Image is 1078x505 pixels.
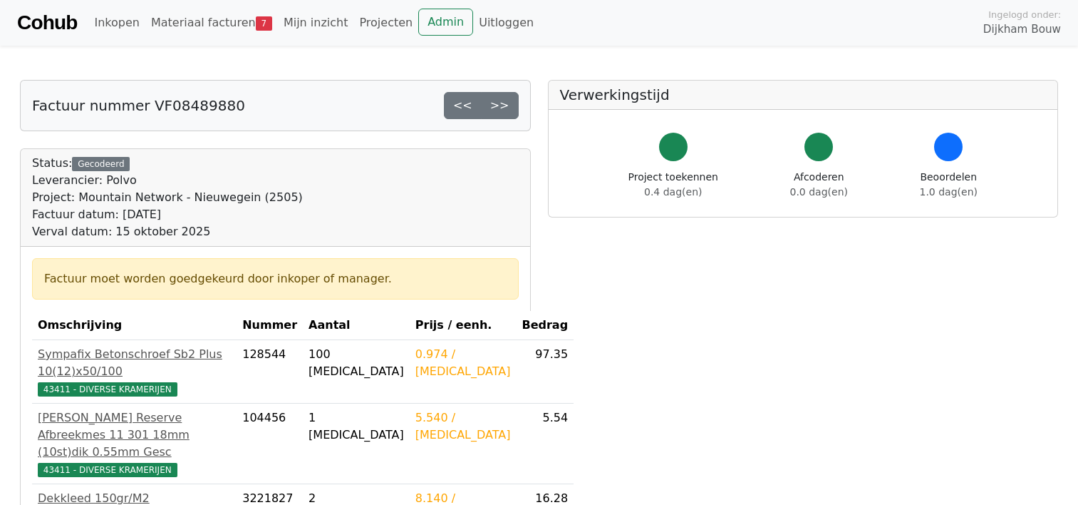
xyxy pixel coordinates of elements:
[32,206,303,223] div: Factuur datum: [DATE]
[516,404,574,484] td: 5.54
[481,92,519,119] a: >>
[44,270,507,287] div: Factuur moet worden goedgekeurd door inkoper of manager.
[38,409,231,478] a: [PERSON_NAME] Reserve Afbreekmes 11 301 18mm (10st)dik 0.55mm Gesc43411 - DIVERSE KRAMERIJEN
[309,346,404,380] div: 100 [MEDICAL_DATA]
[38,409,231,461] div: [PERSON_NAME] Reserve Afbreekmes 11 301 18mm (10st)dik 0.55mm Gesc
[38,346,231,397] a: Sympafix Betonschroef Sb2 Plus 10(12)x50/10043411 - DIVERSE KRAMERIJEN
[145,9,278,37] a: Materiaal facturen7
[418,9,473,36] a: Admin
[237,340,303,404] td: 128544
[32,223,303,240] div: Verval datum: 15 oktober 2025
[32,172,303,189] div: Leverancier: Polvo
[303,311,410,340] th: Aantal
[32,155,303,240] div: Status:
[278,9,354,37] a: Mijn inzicht
[17,6,77,40] a: Cohub
[415,409,511,444] div: 5.540 / [MEDICAL_DATA]
[516,340,574,404] td: 97.35
[256,16,272,31] span: 7
[353,9,418,37] a: Projecten
[790,186,848,198] span: 0.0 dag(en)
[920,186,978,198] span: 1.0 dag(en)
[32,189,303,206] div: Project: Mountain Network - Nieuwegein (2505)
[38,463,177,477] span: 43411 - DIVERSE KRAMERIJEN
[237,404,303,484] td: 104456
[38,346,231,380] div: Sympafix Betonschroef Sb2 Plus 10(12)x50/100
[88,9,145,37] a: Inkopen
[309,409,404,444] div: 1 [MEDICAL_DATA]
[32,311,237,340] th: Omschrijving
[516,311,574,340] th: Bedrag
[560,86,1047,103] h5: Verwerkingstijd
[72,157,130,171] div: Gecodeerd
[32,97,245,114] h5: Factuur nummer VF08489880
[444,92,482,119] a: <<
[628,170,718,200] div: Project toekennen
[473,9,539,37] a: Uitloggen
[920,170,978,200] div: Beoordelen
[38,382,177,397] span: 43411 - DIVERSE KRAMERIJEN
[644,186,702,198] span: 0.4 dag(en)
[790,170,848,200] div: Afcoderen
[988,8,1061,21] span: Ingelogd onder:
[237,311,303,340] th: Nummer
[415,346,511,380] div: 0.974 / [MEDICAL_DATA]
[410,311,517,340] th: Prijs / eenh.
[983,21,1061,38] span: Dijkham Bouw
